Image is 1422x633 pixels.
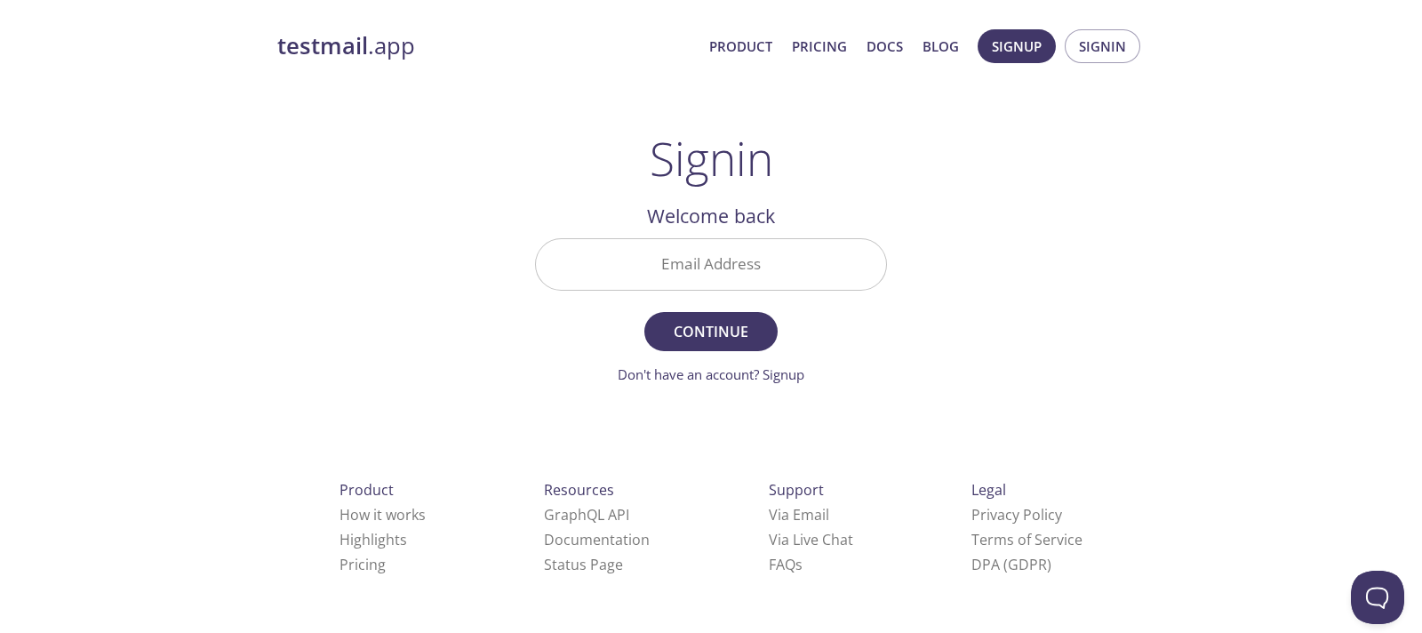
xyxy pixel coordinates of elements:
[1079,35,1126,58] span: Signin
[971,530,1082,549] a: Terms of Service
[544,505,629,525] a: GraphQL API
[792,35,847,58] a: Pricing
[544,480,614,500] span: Resources
[1065,29,1140,63] button: Signin
[769,505,829,525] a: Via Email
[978,29,1056,63] button: Signup
[923,35,959,58] a: Blog
[1351,571,1404,624] iframe: Help Scout Beacon - Open
[769,530,853,549] a: Via Live Chat
[544,555,623,574] a: Status Page
[769,480,824,500] span: Support
[340,480,394,500] span: Product
[992,35,1042,58] span: Signup
[971,480,1006,500] span: Legal
[644,312,778,351] button: Continue
[277,30,368,61] strong: testmail
[277,31,695,61] a: testmail.app
[971,555,1051,574] a: DPA (GDPR)
[795,555,803,574] span: s
[544,530,650,549] a: Documentation
[769,555,803,574] a: FAQ
[340,505,426,525] a: How it works
[535,201,887,231] h2: Welcome back
[971,505,1062,525] a: Privacy Policy
[867,35,903,58] a: Docs
[618,365,804,383] a: Don't have an account? Signup
[340,530,407,549] a: Highlights
[709,35,772,58] a: Product
[650,132,773,185] h1: Signin
[340,555,386,574] a: Pricing
[664,319,758,344] span: Continue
